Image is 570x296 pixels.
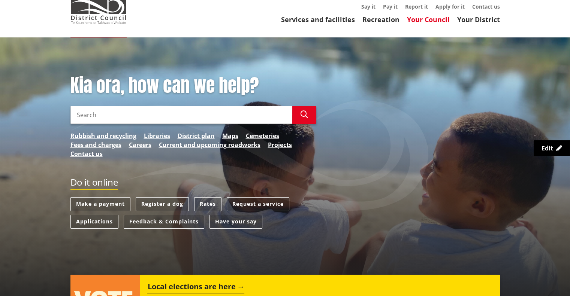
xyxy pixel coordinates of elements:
[383,3,398,10] a: Pay it
[472,3,500,10] a: Contact us
[194,197,221,211] a: Rates
[534,140,570,156] a: Edit
[70,197,130,211] a: Make a payment
[70,75,316,97] h1: Kia ora, how can we help?
[536,265,563,292] iframe: Messenger Launcher
[268,140,292,149] a: Projects
[70,215,118,229] a: Applications
[136,197,189,211] a: Register a dog
[129,140,151,149] a: Careers
[407,15,450,24] a: Your Council
[147,282,244,293] h2: Local elections are here
[227,197,289,211] a: Request a service
[124,215,204,229] a: Feedback & Complaints
[70,106,292,124] input: Search input
[222,131,238,140] a: Maps
[457,15,500,24] a: Your District
[178,131,215,140] a: District plan
[361,3,376,10] a: Say it
[70,149,103,158] a: Contact us
[144,131,170,140] a: Libraries
[209,215,262,229] a: Have your say
[70,131,136,140] a: Rubbish and recycling
[281,15,355,24] a: Services and facilities
[542,144,553,152] span: Edit
[159,140,260,149] a: Current and upcoming roadworks
[246,131,279,140] a: Cemeteries
[362,15,399,24] a: Recreation
[405,3,428,10] a: Report it
[435,3,465,10] a: Apply for it
[70,177,118,190] h2: Do it online
[70,140,121,149] a: Fees and charges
